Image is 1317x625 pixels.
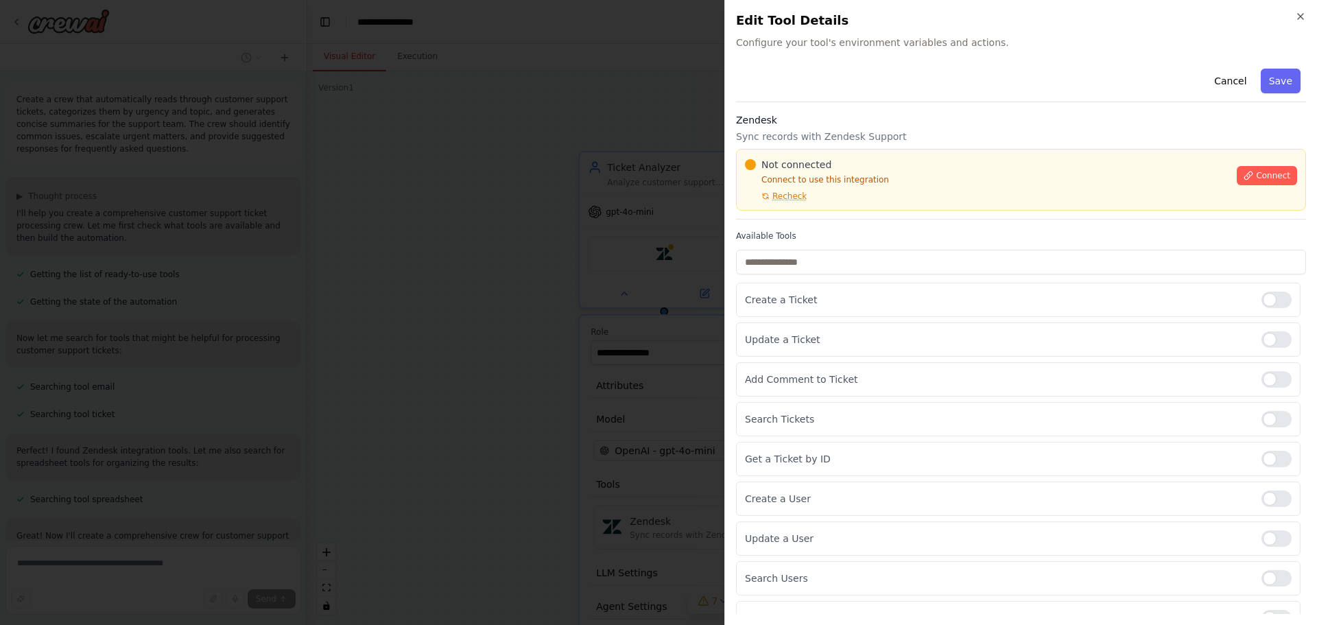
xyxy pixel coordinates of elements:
h3: Zendesk [736,113,1306,127]
span: Recheck [772,191,807,202]
p: Update a Ticket [745,333,1250,346]
button: Save [1261,69,1301,93]
button: Connect [1237,166,1297,185]
p: Create a Ticket [745,293,1250,307]
p: Search Users [745,571,1250,585]
span: Connect [1256,170,1290,181]
p: Get a User by ID [745,611,1250,625]
p: Connect to use this integration [745,174,1229,185]
button: Recheck [745,191,807,202]
h2: Edit Tool Details [736,11,1306,30]
label: Available Tools [736,231,1306,241]
p: Search Tickets [745,412,1250,426]
span: Not connected [761,158,831,172]
p: Add Comment to Ticket [745,373,1250,386]
button: Cancel [1206,69,1255,93]
span: Configure your tool's environment variables and actions. [736,36,1306,49]
p: Update a User [745,532,1250,545]
p: Create a User [745,492,1250,506]
p: Get a Ticket by ID [745,452,1250,466]
p: Sync records with Zendesk Support [736,130,1306,143]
